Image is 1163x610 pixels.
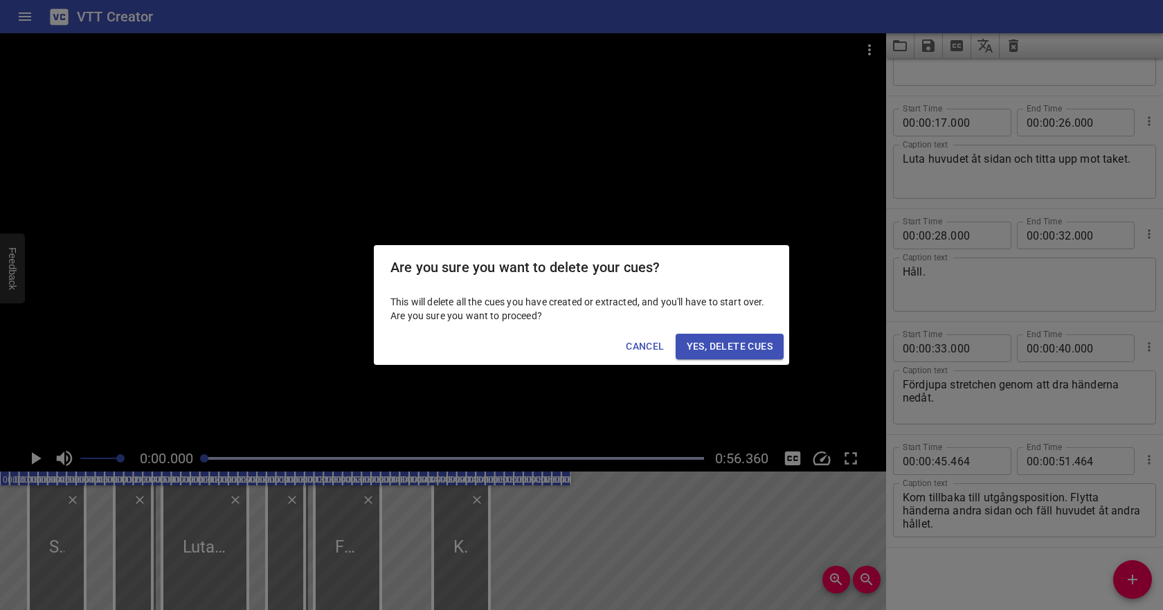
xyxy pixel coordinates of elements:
button: Yes, Delete Cues [676,334,784,359]
div: This will delete all the cues you have created or extracted, and you'll have to start over. Are y... [374,289,789,328]
span: Yes, Delete Cues [687,338,773,355]
button: Cancel [620,334,669,359]
h2: Are you sure you want to delete your cues? [390,256,773,278]
span: Cancel [626,338,664,355]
